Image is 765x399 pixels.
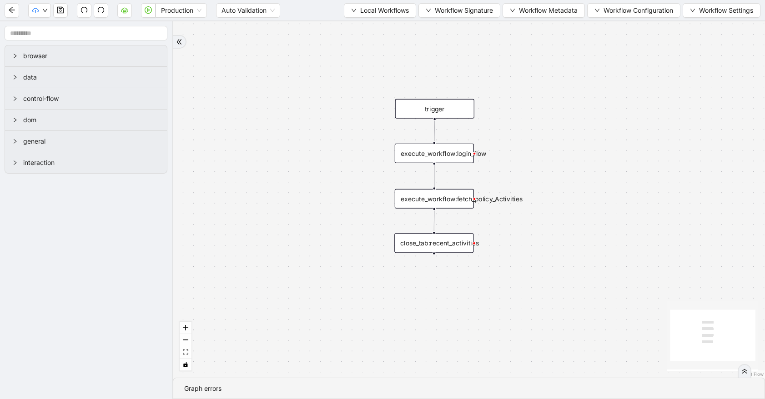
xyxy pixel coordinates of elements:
span: interaction [23,158,160,168]
span: double-right [176,39,182,45]
span: down [510,8,515,13]
span: redo [97,6,105,14]
span: right [12,96,18,101]
span: Auto Validation [221,4,275,17]
a: React Flow attribution [740,371,764,377]
div: execute_workflow:fetch_policy_Activities [395,189,474,209]
span: general [23,136,160,146]
span: cloud-upload [32,7,39,14]
span: plus-circle [428,261,441,274]
button: downWorkflow Settings [683,3,760,18]
div: execute_workflow:login_flow [395,144,474,163]
span: Workflow Signature [435,5,493,15]
div: interaction [5,152,167,173]
span: Production [161,4,201,17]
span: Workflow Settings [699,5,753,15]
span: undo [81,6,88,14]
div: close_tab:recent_activities [394,233,473,253]
div: Graph errors [184,384,754,394]
span: control-flow [23,94,160,104]
button: redo [94,3,108,18]
button: downLocal Workflows [344,3,416,18]
span: right [12,117,18,123]
span: right [12,139,18,144]
g: Edge from trigger to execute_workflow:login_flow [434,120,435,142]
span: right [12,160,18,165]
span: Workflow Configuration [604,5,673,15]
span: Local Workflows [360,5,409,15]
div: data [5,67,167,88]
span: Workflow Metadata [519,5,578,15]
span: double-right [741,368,748,374]
button: downWorkflow Configuration [587,3,680,18]
button: downWorkflow Metadata [503,3,585,18]
div: close_tab:recent_activitiesplus-circle [394,233,473,253]
div: general [5,131,167,152]
button: zoom in [180,322,191,334]
button: cloud-uploaddown [28,3,51,18]
button: cloud-server [117,3,132,18]
div: browser [5,45,167,66]
button: arrow-left [5,3,19,18]
span: browser [23,51,160,61]
span: play-circle [145,6,152,14]
div: trigger [395,99,474,119]
span: dom [23,115,160,125]
span: save [57,6,64,14]
button: undo [77,3,91,18]
div: control-flow [5,88,167,109]
span: down [594,8,600,13]
span: arrow-left [8,6,15,14]
div: dom [5,110,167,130]
span: down [351,8,357,13]
span: cloud-server [121,6,128,14]
span: data [23,72,160,82]
span: right [12,53,18,59]
button: play-circle [141,3,156,18]
button: downWorkflow Signature [418,3,500,18]
span: down [42,8,48,13]
button: zoom out [180,334,191,346]
span: right [12,75,18,80]
span: down [690,8,695,13]
button: fit view [180,346,191,359]
button: toggle interactivity [180,359,191,371]
span: down [426,8,431,13]
button: save [53,3,68,18]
